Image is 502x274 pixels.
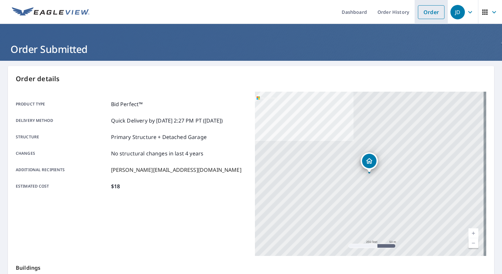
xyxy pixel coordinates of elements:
[16,133,108,141] p: Structure
[468,238,478,248] a: Current Level 17, Zoom Out
[16,182,108,190] p: Estimated cost
[361,152,378,173] div: Dropped pin, building 1, Residential property, 4 Winterberry Pl Berlin, CT 06037
[8,42,494,56] h1: Order Submitted
[16,166,108,174] p: Additional recipients
[418,5,445,19] a: Order
[450,5,465,19] div: JD
[111,166,241,174] p: [PERSON_NAME][EMAIL_ADDRESS][DOMAIN_NAME]
[16,117,108,125] p: Delivery method
[468,228,478,238] a: Current Level 17, Zoom In
[111,149,204,157] p: No structural changes in last 4 years
[111,117,223,125] p: Quick Delivery by [DATE] 2:27 PM PT ([DATE])
[111,133,207,141] p: Primary Structure + Detached Garage
[16,74,486,84] p: Order details
[111,182,120,190] p: $18
[12,7,89,17] img: EV Logo
[111,100,143,108] p: Bid Perfect™
[16,149,108,157] p: Changes
[16,100,108,108] p: Product type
